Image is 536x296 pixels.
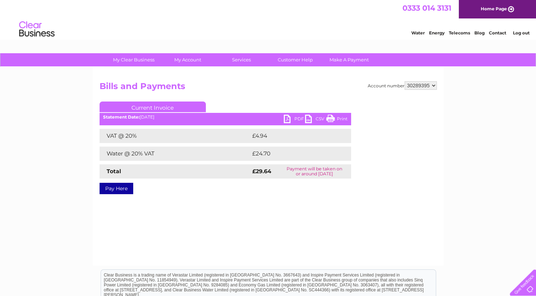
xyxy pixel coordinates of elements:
td: Water @ 20% VAT [100,147,250,161]
a: Current Invoice [100,102,206,112]
a: Customer Help [266,53,325,66]
a: My Account [158,53,217,66]
td: Payment will be taken on or around [DATE] [278,164,351,179]
a: Services [212,53,271,66]
strong: £29.64 [252,168,271,175]
a: Telecoms [449,30,470,35]
a: 0333 014 3131 [402,4,451,12]
td: £4.94 [250,129,335,143]
strong: Total [107,168,121,175]
a: Log out [513,30,529,35]
a: Water [411,30,425,35]
img: logo.png [19,18,55,40]
a: Energy [429,30,445,35]
b: Statement Date: [103,114,140,120]
div: Account number [368,81,437,90]
a: Make A Payment [320,53,378,66]
a: Pay Here [100,183,133,194]
a: CSV [305,115,326,125]
a: Contact [489,30,506,35]
a: My Clear Business [105,53,163,66]
h2: Bills and Payments [100,81,437,95]
a: Print [326,115,348,125]
div: Clear Business is a trading name of Verastar Limited (registered in [GEOGRAPHIC_DATA] No. 3667643... [101,4,436,34]
a: PDF [284,115,305,125]
a: Blog [474,30,485,35]
td: VAT @ 20% [100,129,250,143]
div: [DATE] [100,115,351,120]
td: £24.70 [250,147,337,161]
